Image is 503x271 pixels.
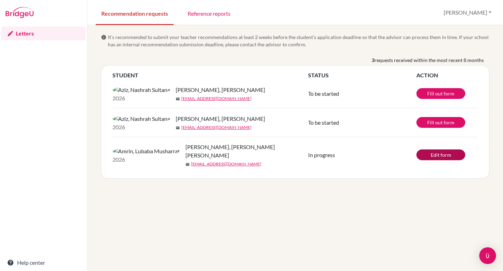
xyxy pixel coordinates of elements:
[1,256,86,270] a: Help center
[6,7,34,18] img: Bridge-U
[308,71,416,79] th: STATUS
[176,115,265,123] span: [PERSON_NAME], [PERSON_NAME]
[176,86,265,94] span: [PERSON_NAME], [PERSON_NAME]
[308,119,339,126] span: To be started
[112,71,308,79] th: STUDENT
[416,149,465,160] a: Edit form
[112,115,170,123] img: Aziz, Nashrah Sultana
[440,6,495,19] button: [PERSON_NAME]
[185,162,190,167] span: mail
[112,86,170,94] img: Aziz, Nashrah Sultana
[181,124,251,131] a: [EMAIL_ADDRESS][DOMAIN_NAME]
[479,247,496,264] div: Open Intercom Messenger
[185,143,313,160] span: [PERSON_NAME], [PERSON_NAME] [PERSON_NAME]
[372,56,374,64] b: 3
[181,95,251,102] a: [EMAIL_ADDRESS][DOMAIN_NAME]
[374,56,484,64] span: requests received within the most recent 8 months
[1,26,86,40] a: Letters
[416,88,465,99] a: Fill out form
[101,34,107,40] span: info
[308,90,339,97] span: To be started
[112,147,180,155] img: Amrin, Lubaba Musharrat
[96,1,174,25] a: Recommendation requests
[112,123,170,131] p: 2026
[112,94,170,102] p: 2026
[416,117,465,128] a: Fill out form
[108,33,489,48] span: It’s recommended to submit your teacher recommendations at least 2 weeks before the student’s app...
[191,161,261,167] a: [EMAIL_ADDRESS][DOMAIN_NAME]
[182,1,236,25] a: Reference reports
[176,126,180,130] span: mail
[112,155,180,164] p: 2026
[176,97,180,101] span: mail
[308,152,335,158] span: In progress
[416,71,478,79] th: ACTION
